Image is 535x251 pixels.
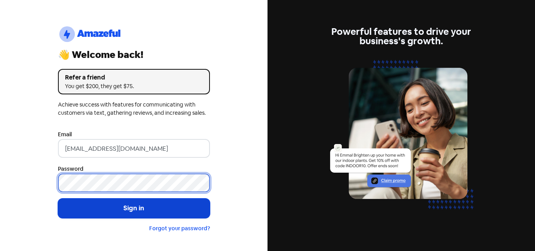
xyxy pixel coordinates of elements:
[325,27,477,46] div: Powerful features to drive your business's growth.
[58,101,210,117] div: Achieve success with features for communicating with customers via text, gathering reviews, and i...
[65,73,203,82] div: Refer a friend
[58,130,72,139] label: Email
[58,199,210,218] button: Sign in
[325,55,477,224] img: text-marketing
[149,225,210,232] a: Forgot your password?
[58,139,210,158] input: Enter your email address...
[58,50,210,60] div: 👋 Welcome back!
[65,82,203,90] div: You get $200, they get $75.
[58,165,83,173] label: Password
